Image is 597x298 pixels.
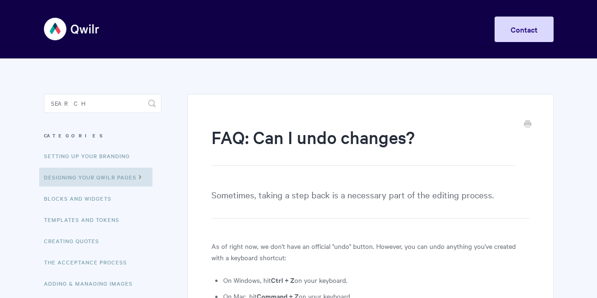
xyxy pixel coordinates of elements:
strong: Ctrl + Z [271,275,294,285]
a: Contact [495,17,554,42]
h3: Categories [44,127,161,144]
p: Sometimes, taking a step back is a necessary part of the editing process. [211,187,529,219]
p: As of right now, we don't have an official "undo" button. However, you can undo anything you've c... [211,240,529,263]
a: Adding & Managing Images [44,274,140,293]
a: Templates and Tokens [44,210,126,229]
li: On Windows, hit on your keyboard. [223,274,529,286]
a: Creating Quotes [44,231,106,250]
a: The Acceptance Process [44,253,134,272]
a: Blocks and Widgets [44,189,118,208]
a: Setting up your Branding [44,146,137,165]
a: Designing Your Qwilr Pages [39,168,152,187]
img: Qwilr Help Center [44,11,100,47]
input: Search [44,94,161,113]
a: Print this Article [524,119,531,130]
h1: FAQ: Can I undo changes? [211,125,515,166]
